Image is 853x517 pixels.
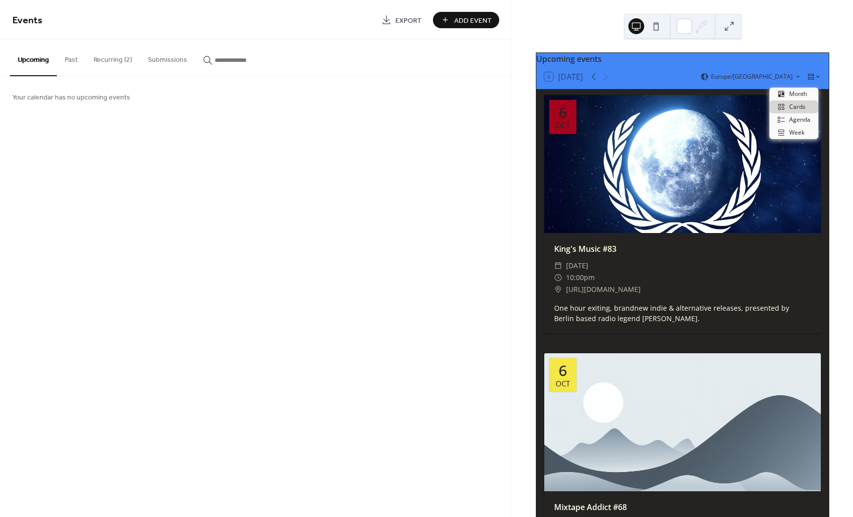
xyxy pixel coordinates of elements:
[140,40,195,75] button: Submissions
[433,12,499,28] button: Add Event
[556,380,570,387] div: Oct
[374,12,429,28] a: Export
[711,74,793,80] span: Europe/[GEOGRAPHIC_DATA]
[559,105,567,120] div: 6
[789,90,807,98] span: Month
[12,11,43,30] span: Events
[566,272,595,283] span: 10:00pm
[789,102,806,111] span: Cards
[789,128,805,137] span: Week
[536,53,829,65] div: Upcoming events
[10,40,57,76] button: Upcoming
[544,501,821,513] div: Mixtape Addict #68
[454,15,492,26] span: Add Event
[554,283,562,295] div: ​
[554,260,562,272] div: ​
[566,283,641,295] span: [URL][DOMAIN_NAME]
[566,260,588,272] span: [DATE]
[544,243,821,255] div: King's Music #83
[86,40,140,75] button: Recurring (2)
[559,363,567,378] div: 6
[556,122,570,129] div: Oct
[12,93,130,103] span: Your calendar has no upcoming events
[395,15,422,26] span: Export
[57,40,86,75] button: Past
[554,272,562,283] div: ​
[789,115,810,124] span: Agenda
[544,303,821,324] div: One hour exiting, brandnew indie & alternative releases, presented by Berlin based radio legend [...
